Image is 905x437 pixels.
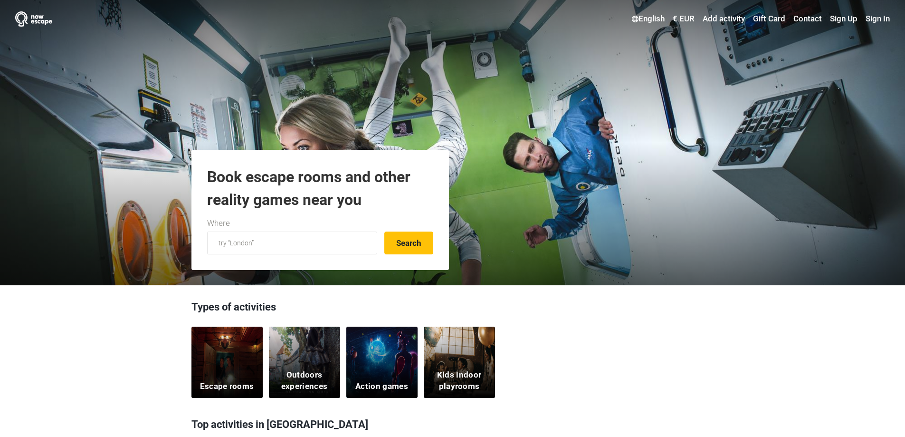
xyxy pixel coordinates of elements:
[632,16,638,22] img: English
[200,381,254,392] h5: Escape rooms
[207,217,230,230] label: Where
[346,327,418,398] a: Action games
[191,300,714,320] h3: Types of activities
[355,381,408,392] h5: Action games
[670,10,697,28] a: € EUR
[828,10,860,28] a: Sign Up
[700,10,747,28] a: Add activity
[275,369,334,392] h5: Outdoors experiences
[751,10,788,28] a: Gift Card
[15,11,52,27] img: Nowescape logo
[269,327,340,398] a: Outdoors experiences
[629,10,667,28] a: English
[384,232,433,254] button: Search
[191,327,263,398] a: Escape rooms
[791,10,824,28] a: Contact
[424,327,495,398] a: Kids indoor playrooms
[863,10,890,28] a: Sign In
[191,412,714,437] h3: Top activities in [GEOGRAPHIC_DATA]
[429,369,489,392] h5: Kids indoor playrooms
[207,232,377,254] input: try “London”
[207,165,433,211] h1: Book escape rooms and other reality games near you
